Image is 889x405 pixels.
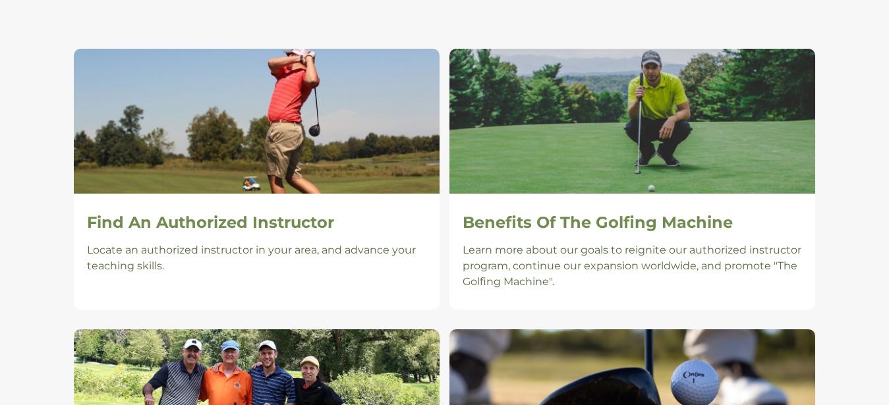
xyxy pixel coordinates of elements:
[87,242,426,274] p: Locate an authorized instructor in your area, and advance your teaching skills.
[87,213,426,232] h2: Find An Authorized Instructor
[463,242,802,290] p: Learn more about our goals to reignite our authorized instructor program, continue our expansion ...
[463,213,802,232] h2: Benefits Of The Golfing Machine
[74,49,440,310] a: Find An Authorized Instructor Locate an authorized instructor in your area, and advance your teac...
[449,49,815,310] a: Benefits Of The Golfing Machine Learn more about our goals to reignite our authorized instructor ...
